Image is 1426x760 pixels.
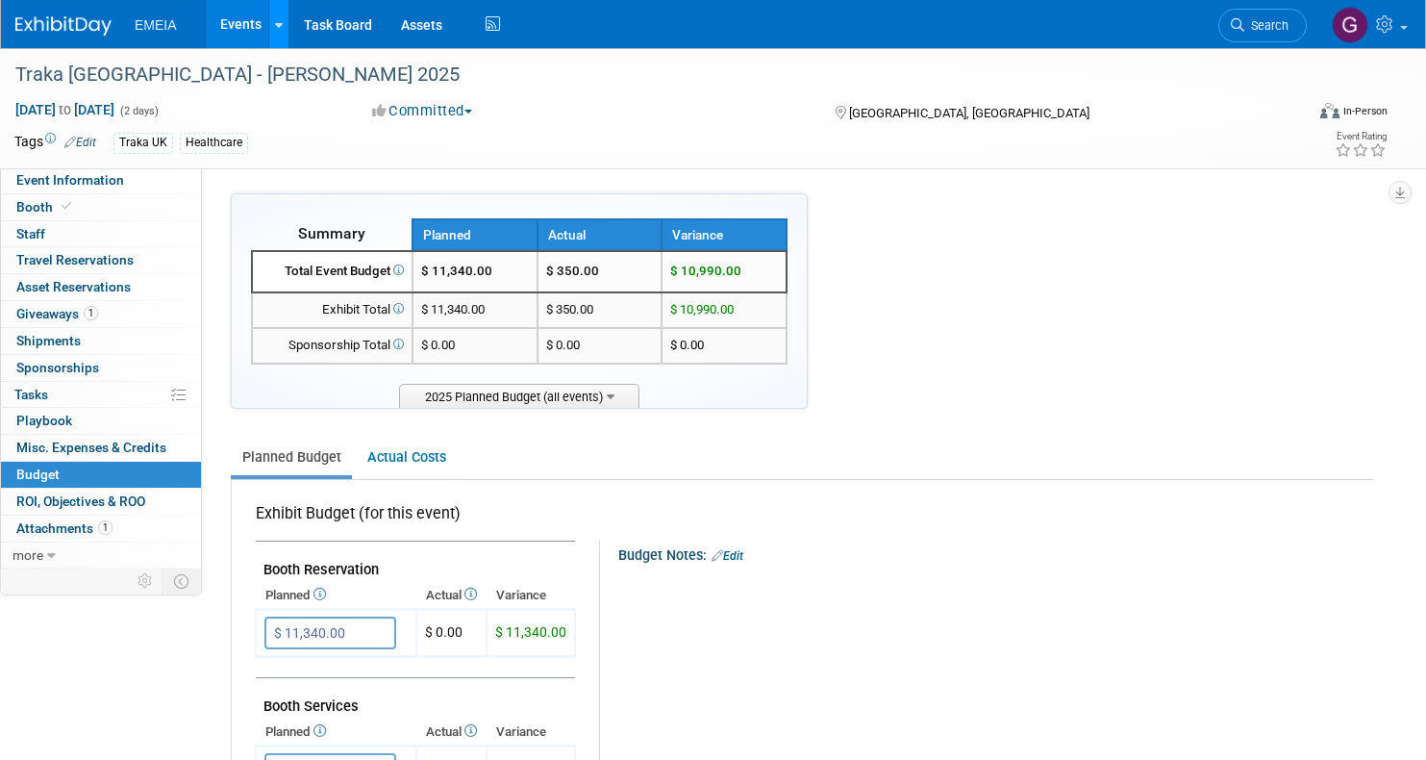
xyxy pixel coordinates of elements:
span: Misc. Expenses & Credits [16,440,166,455]
span: Event Information [16,172,124,188]
a: Giveaways1 [1,301,201,327]
span: 1 [98,520,113,535]
span: 1 [84,306,98,320]
span: [GEOGRAPHIC_DATA], [GEOGRAPHIC_DATA] [849,106,1089,120]
th: Actual [416,582,487,609]
a: Event Information [1,167,201,193]
a: Budget [1,462,201,488]
div: Exhibit Total [261,301,404,319]
span: Asset Reservations [16,279,131,294]
span: $ 10,990.00 [670,264,741,278]
span: Giveaways [16,306,98,321]
a: Asset Reservations [1,274,201,300]
th: Variance [662,219,787,251]
img: Giovanna Eremita [1332,7,1368,43]
i: Booth reservation complete [62,201,71,212]
span: $ 0.00 [425,624,463,640]
div: In-Person [1342,104,1388,118]
td: Booth Reservation [256,542,575,583]
span: $ 11,340.00 [421,302,485,317]
th: Variance [487,719,575,746]
div: Budget Notes: [618,541,1370,566]
span: Search [1244,18,1288,33]
td: $ 0.00 [538,328,663,364]
span: $ 10,990.00 [670,302,734,317]
th: Variance [487,582,575,609]
span: Booth [16,199,75,215]
div: Sponsorship Total [261,337,404,355]
span: $ 11,340.00 [421,264,492,278]
td: Personalize Event Tab Strip [129,569,163,594]
a: more [1,543,201,569]
div: Traka UK [113,133,173,153]
span: Attachments [16,520,113,536]
div: Traka [GEOGRAPHIC_DATA] - [PERSON_NAME] 2025 [9,58,1271,92]
a: Sponsorships [1,355,201,381]
span: ROI, Objectives & ROO [16,494,145,509]
td: Toggle Event Tabs [163,569,202,594]
a: Playbook [1,408,201,434]
th: Planned [256,582,416,609]
span: $ 11,340.00 [495,624,566,640]
a: Edit [64,136,96,149]
span: 2025 Planned Budget (all events) [399,384,639,408]
td: $ 350.00 [538,251,663,292]
span: Sponsorships [16,360,99,375]
a: Travel Reservations [1,247,201,273]
a: Attachments1 [1,516,201,542]
a: Search [1218,9,1307,42]
a: Shipments [1,328,201,354]
td: Booth Services [256,678,575,720]
div: Event Rating [1335,132,1387,141]
th: Planned [413,219,538,251]
a: Misc. Expenses & Credits [1,435,201,461]
span: (2 days) [118,105,159,117]
span: more [13,547,43,563]
span: [DATE] [DATE] [14,101,115,118]
a: Planned Budget [231,440,352,475]
div: Event Format [1183,100,1388,129]
span: Travel Reservations [16,252,134,267]
a: Tasks [1,382,201,408]
span: to [56,102,74,117]
div: Exhibit Budget (for this event) [256,503,567,535]
a: Booth [1,194,201,220]
a: Actual Costs [356,440,457,475]
span: Budget [16,467,60,482]
button: Committed [365,101,480,121]
th: Actual [416,719,487,746]
span: Shipments [16,333,81,348]
img: ExhibitDay [15,16,112,36]
a: Staff [1,221,201,247]
th: Actual [538,219,663,251]
span: Tasks [14,387,48,402]
span: $ 0.00 [670,338,704,352]
span: EMEIA [135,17,177,33]
span: Playbook [16,413,72,428]
a: ROI, Objectives & ROO [1,489,201,515]
td: $ 350.00 [538,292,663,328]
div: Total Event Budget [261,263,404,281]
span: Summary [298,224,365,242]
div: Healthcare [180,133,248,153]
a: Edit [712,549,743,563]
img: Format-Inperson.png [1320,103,1339,118]
span: Staff [16,226,45,241]
td: Tags [14,132,96,154]
span: $ 0.00 [421,338,455,352]
th: Planned [256,719,416,746]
